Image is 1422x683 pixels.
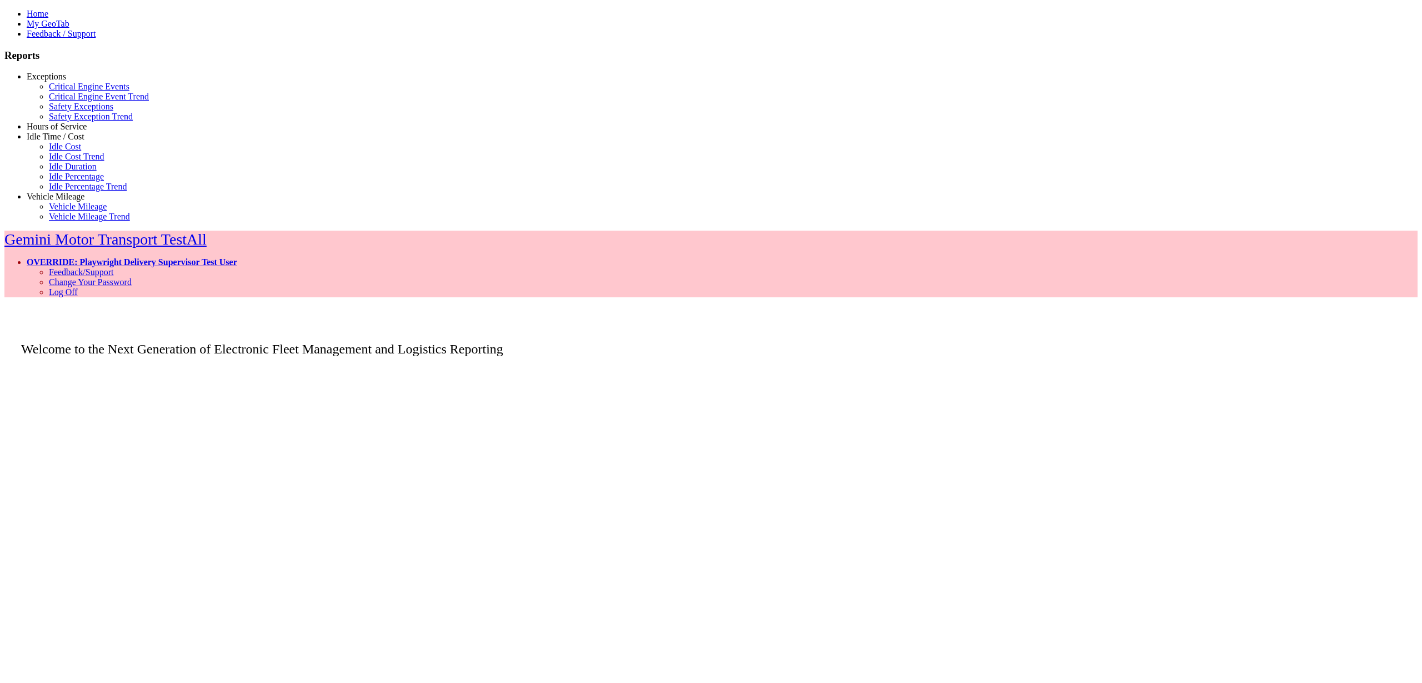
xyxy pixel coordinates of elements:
[4,49,1418,62] h3: Reports
[27,9,48,18] a: Home
[49,267,113,277] a: Feedback/Support
[49,112,133,121] a: Safety Exception Trend
[49,142,81,151] a: Idle Cost
[49,172,104,181] a: Idle Percentage
[49,212,130,221] a: Vehicle Mileage Trend
[49,152,104,161] a: Idle Cost Trend
[49,287,78,297] a: Log Off
[49,182,127,191] a: Idle Percentage Trend
[49,277,132,287] a: Change Your Password
[27,257,237,267] a: OVERRIDE: Playwright Delivery Supervisor Test User
[49,202,107,211] a: Vehicle Mileage
[27,72,66,81] a: Exceptions
[27,192,84,201] a: Vehicle Mileage
[49,82,129,91] a: Critical Engine Events
[27,29,96,38] a: Feedback / Support
[49,92,149,101] a: Critical Engine Event Trend
[27,122,87,131] a: Hours of Service
[27,132,84,141] a: Idle Time / Cost
[4,325,1418,357] p: Welcome to the Next Generation of Electronic Fleet Management and Logistics Reporting
[49,102,113,111] a: Safety Exceptions
[27,19,69,28] a: My GeoTab
[49,162,97,171] a: Idle Duration
[4,231,207,248] a: Gemini Motor Transport TestAll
